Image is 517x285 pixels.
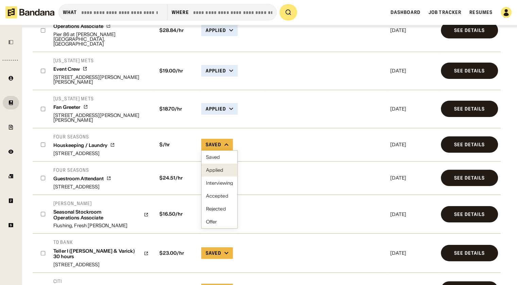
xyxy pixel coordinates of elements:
[53,23,103,29] div: Operations Associate
[53,15,149,46] a: Intrepid MuseumOperations AssociatePier 86 at [PERSON_NAME][GEOGRAPHIC_DATA], [GEOGRAPHIC_DATA]
[157,106,196,112] div: $ 18.70 /hr
[53,151,115,156] div: [STREET_ADDRESS]
[157,68,196,74] div: $ 19.00 /hr
[53,262,149,267] div: [STREET_ADDRESS]
[390,106,435,111] div: [DATE]
[454,175,485,180] div: See Details
[63,9,77,15] div: what
[390,28,435,33] div: [DATE]
[205,68,226,74] div: Applied
[206,181,233,185] div: Interviewing
[53,32,149,46] div: Pier 86 at [PERSON_NAME][GEOGRAPHIC_DATA], [GEOGRAPHIC_DATA]
[454,251,485,255] div: See Details
[53,248,141,260] div: Teller I ([PERSON_NAME] & Varick) 30 hours
[205,141,221,148] div: Saved
[53,134,115,140] div: Four Seasons
[390,175,435,180] div: [DATE]
[53,142,107,148] div: Houskeeping / Laundry
[205,106,226,112] div: Applied
[429,9,461,15] a: Job Tracker
[53,209,141,221] div: Seasonal Stockroom Operations Associate
[53,134,115,156] a: Four SeasonsHouskeeping / Laundry[STREET_ADDRESS]
[454,142,485,147] div: See Details
[53,239,149,245] div: TD Bank
[157,28,196,33] div: $ 28.84 /hr
[454,106,485,111] div: See Details
[53,167,111,173] div: Four Seasons
[53,96,149,102] div: [US_STATE] Mets
[454,28,485,33] div: See Details
[172,9,189,15] div: Where
[53,104,81,110] div: Fan Greeter
[390,212,435,217] div: [DATE]
[454,68,485,73] div: See Details
[390,251,435,255] div: [DATE]
[205,250,221,256] div: Saved
[53,57,149,84] a: [US_STATE] MetsEvent Crew[STREET_ADDRESS][PERSON_NAME][PERSON_NAME]
[53,75,149,84] div: [STREET_ADDRESS][PERSON_NAME][PERSON_NAME]
[206,219,233,224] div: Offer
[53,167,111,189] a: Four SeasonsGuestroom Attendant[STREET_ADDRESS]
[205,27,226,33] div: Applied
[469,9,493,15] a: Resumes
[53,96,149,122] a: [US_STATE] MetsFan Greeter[STREET_ADDRESS][PERSON_NAME][PERSON_NAME]
[53,184,111,189] div: [STREET_ADDRESS]
[157,211,196,217] div: $ 16.50 /hr
[206,168,233,172] div: Applied
[454,212,485,217] div: See Details
[390,68,435,73] div: [DATE]
[53,200,149,206] div: [PERSON_NAME]
[157,142,196,148] div: $ /hr
[391,9,420,15] a: Dashboard
[157,175,196,181] div: $ 24.51 /hr
[5,6,54,18] img: Bandana logotype
[206,155,233,160] div: Saved
[53,113,149,122] div: [STREET_ADDRESS][PERSON_NAME][PERSON_NAME]
[53,66,80,72] div: Event Crew
[53,176,104,182] div: Guestroom Attendant
[53,223,149,228] div: Flushing, Fresh [PERSON_NAME]
[53,57,149,64] div: [US_STATE] Mets
[157,250,196,256] div: $ 23.00 /hr
[206,206,233,211] div: Rejected
[53,200,149,228] a: [PERSON_NAME]Seasonal Stockroom Operations AssociateFlushing, Fresh [PERSON_NAME]
[53,239,149,267] a: TD BankTeller I ([PERSON_NAME] & Varick) 30 hours[STREET_ADDRESS]
[390,142,435,147] div: [DATE]
[53,278,100,284] div: Citi
[206,194,233,198] div: Accepted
